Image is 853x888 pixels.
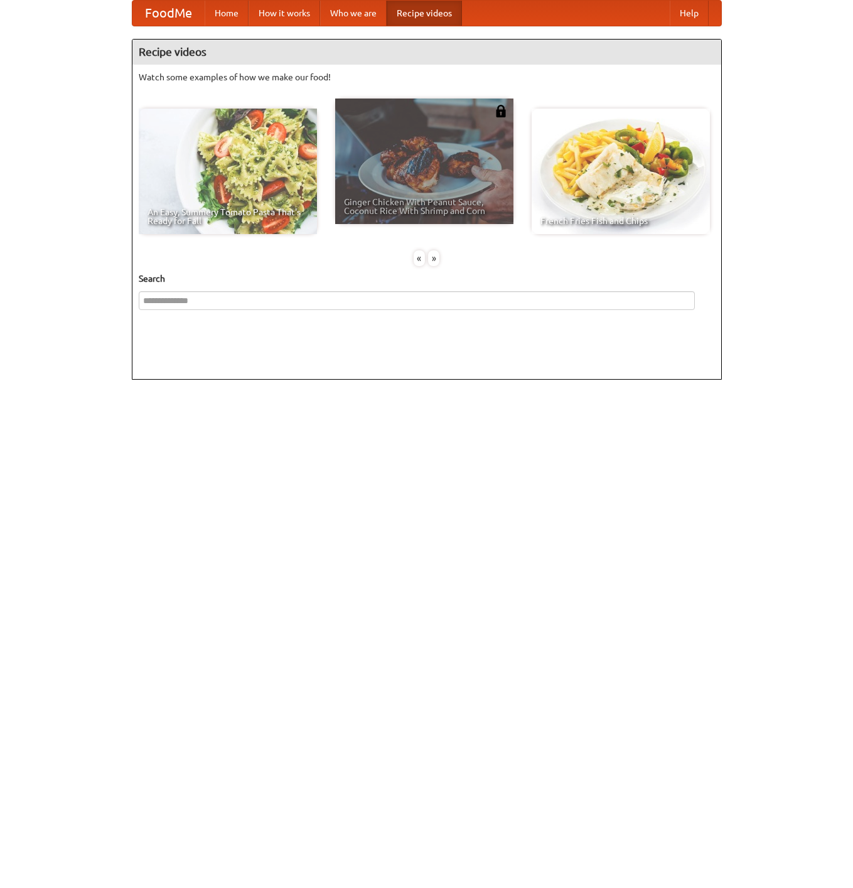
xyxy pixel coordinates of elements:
a: An Easy, Summery Tomato Pasta That's Ready for Fall [139,109,317,234]
div: » [428,250,439,266]
a: Recipe videos [387,1,462,26]
h4: Recipe videos [132,40,721,65]
div: « [414,250,425,266]
img: 483408.png [495,105,507,117]
a: Who we are [320,1,387,26]
a: Home [205,1,249,26]
h5: Search [139,272,715,285]
a: French Fries Fish and Chips [532,109,710,234]
a: Help [670,1,709,26]
span: An Easy, Summery Tomato Pasta That's Ready for Fall [148,208,308,225]
span: French Fries Fish and Chips [540,217,701,225]
p: Watch some examples of how we make our food! [139,71,715,83]
a: FoodMe [132,1,205,26]
a: How it works [249,1,320,26]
